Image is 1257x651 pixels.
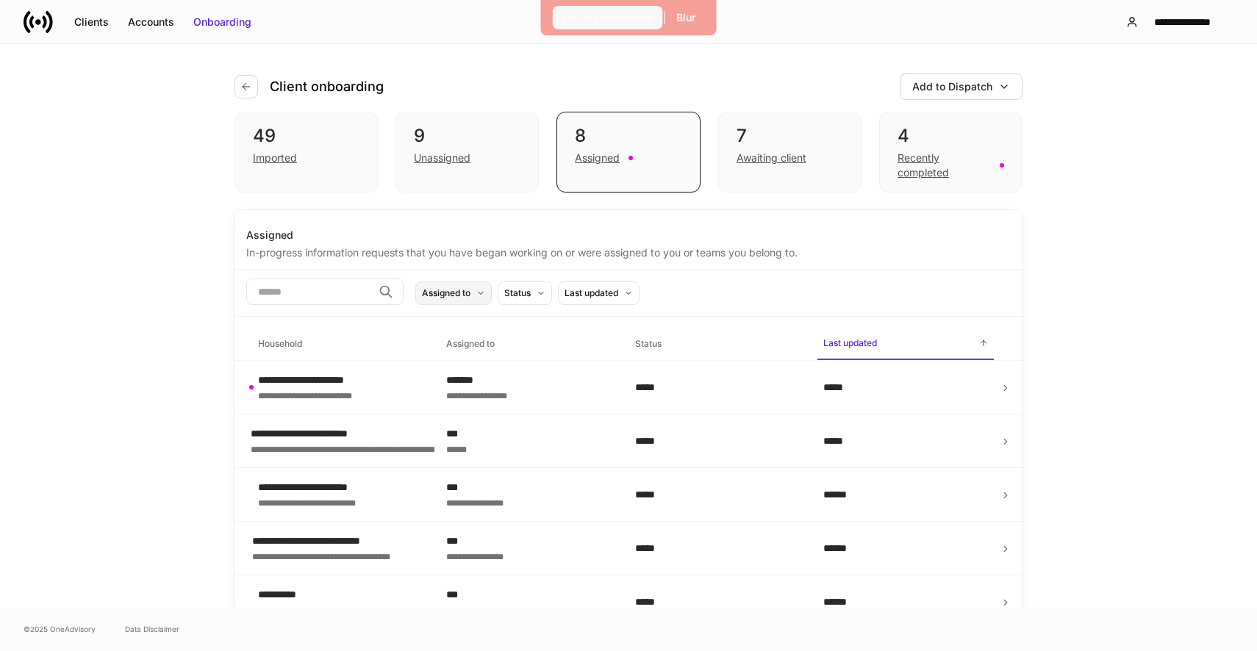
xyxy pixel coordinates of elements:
div: Awaiting client [737,151,806,165]
div: 4Recently completed [879,112,1023,193]
h4: Client onboarding [270,78,384,96]
div: 49Imported [234,112,378,193]
span: Last updated [817,328,994,360]
button: Blur [667,6,705,29]
div: Add to Dispatch [912,79,992,94]
div: Assigned [246,228,1011,242]
div: Last updated [565,286,618,300]
h6: Last updated [823,336,877,350]
div: Recently completed [898,151,991,180]
div: Accounts [128,15,174,29]
div: Assigned [575,151,620,165]
div: 8Assigned [556,112,700,193]
div: 7 [737,124,843,148]
span: Assigned to [440,329,617,359]
div: Clients [74,15,109,29]
div: Onboarding [193,15,251,29]
div: Assigned to [422,286,470,300]
h6: Status [635,337,662,350]
button: Clients [65,10,118,34]
button: Add to Dispatch [900,73,1023,100]
div: Unassigned [414,151,470,165]
div: Exit Impersonation [562,10,653,25]
div: 8 [575,124,681,148]
h6: Assigned to [446,337,495,350]
div: 7Awaiting client [718,112,862,193]
div: 9Unassigned [395,112,539,193]
div: Blur [676,10,695,25]
div: 9 [414,124,520,148]
button: Accounts [118,10,184,34]
div: 49 [253,124,359,148]
button: Exit Impersonation [553,6,663,29]
button: Last updated [558,281,640,305]
button: Status [498,281,552,305]
div: 4 [898,124,1004,148]
button: Onboarding [184,10,261,34]
span: Status [629,329,806,359]
div: Imported [253,151,297,165]
button: Assigned to [415,281,492,305]
h6: Household [258,337,302,350]
div: In-progress information requests that you have began working on or were assigned to you or teams ... [246,242,1011,260]
a: Data Disclaimer [125,623,179,635]
div: Status [504,286,531,300]
span: Household [252,329,429,359]
span: © 2025 OneAdvisory [24,623,96,635]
